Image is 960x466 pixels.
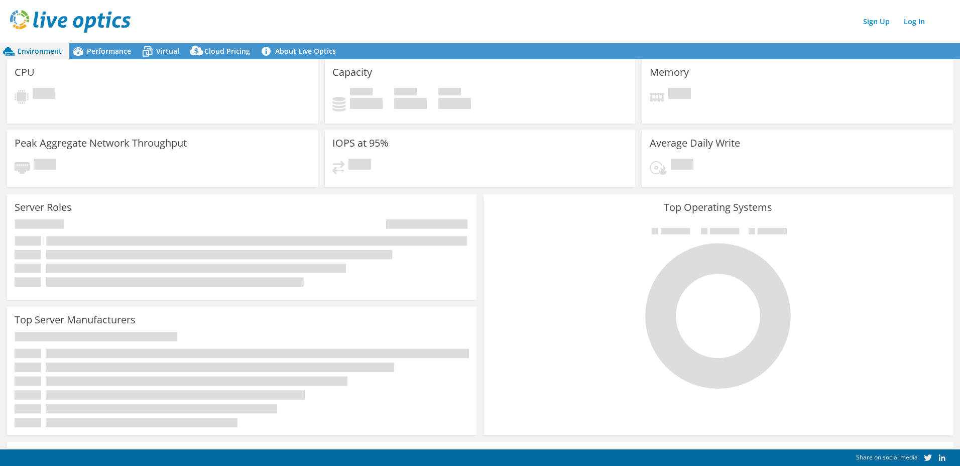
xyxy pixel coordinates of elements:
h3: Top Server Manufacturers [15,314,136,325]
h4: 0 GiB [350,98,383,109]
h3: IOPS at 95% [332,138,389,149]
span: Pending [668,88,691,101]
h3: Capacity [332,67,372,78]
h4: 0 GiB [438,98,471,109]
h3: Server Roles [15,202,72,213]
h3: Average Daily Write [650,138,740,149]
h3: Top Operating Systems [491,202,945,213]
img: live_optics_svg.svg [10,10,131,33]
a: Sign Up [858,14,895,29]
a: Log In [899,14,930,29]
span: Pending [34,159,56,172]
h4: 0 GiB [394,98,427,109]
a: About Live Optics [258,43,343,59]
span: Performance [87,46,131,56]
h3: CPU [15,67,35,78]
span: Free [394,88,417,98]
span: Environment [18,46,62,56]
h3: Memory [650,67,689,78]
h3: Peak Aggregate Network Throughput [15,138,187,149]
span: Total [438,88,461,98]
span: Pending [348,159,371,172]
span: Share on social media [856,453,918,461]
span: Pending [33,88,55,101]
span: Pending [671,159,693,172]
span: Used [350,88,373,98]
span: Cloud Pricing [204,46,250,56]
span: Virtual [156,46,179,56]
